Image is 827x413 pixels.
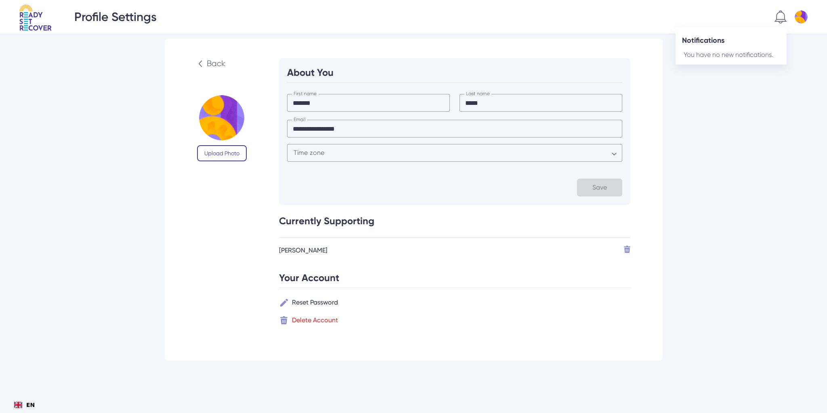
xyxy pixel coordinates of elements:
img: Default profile pic 4 [199,95,244,140]
a: EN [14,401,35,409]
div: Notifications [676,27,787,45]
div: Back [207,58,225,69]
img: Delete icn [279,315,289,325]
div: Reset Password [292,298,338,307]
div: Delete Account [292,315,338,325]
img: Default profile pic 4 [795,10,808,23]
div: Currently Supporting [279,205,630,237]
img: Notification [775,10,787,23]
div: Language Switcher [8,397,41,413]
div: Upload Photo [204,149,239,157]
a: Big arrow icn Back [197,58,247,69]
img: Bin [624,246,630,253]
div: Profile Settings [74,10,157,24]
div: You have no new notifications. [676,45,787,65]
img: Logo [19,4,52,31]
img: English flag [14,402,22,408]
div: [PERSON_NAME] [279,246,327,255]
img: Edit icn [279,298,289,307]
div: Your Account [279,271,630,288]
div: About You [287,66,622,82]
img: Big arrow icn [197,60,204,67]
div: Language selected: English [8,397,41,413]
